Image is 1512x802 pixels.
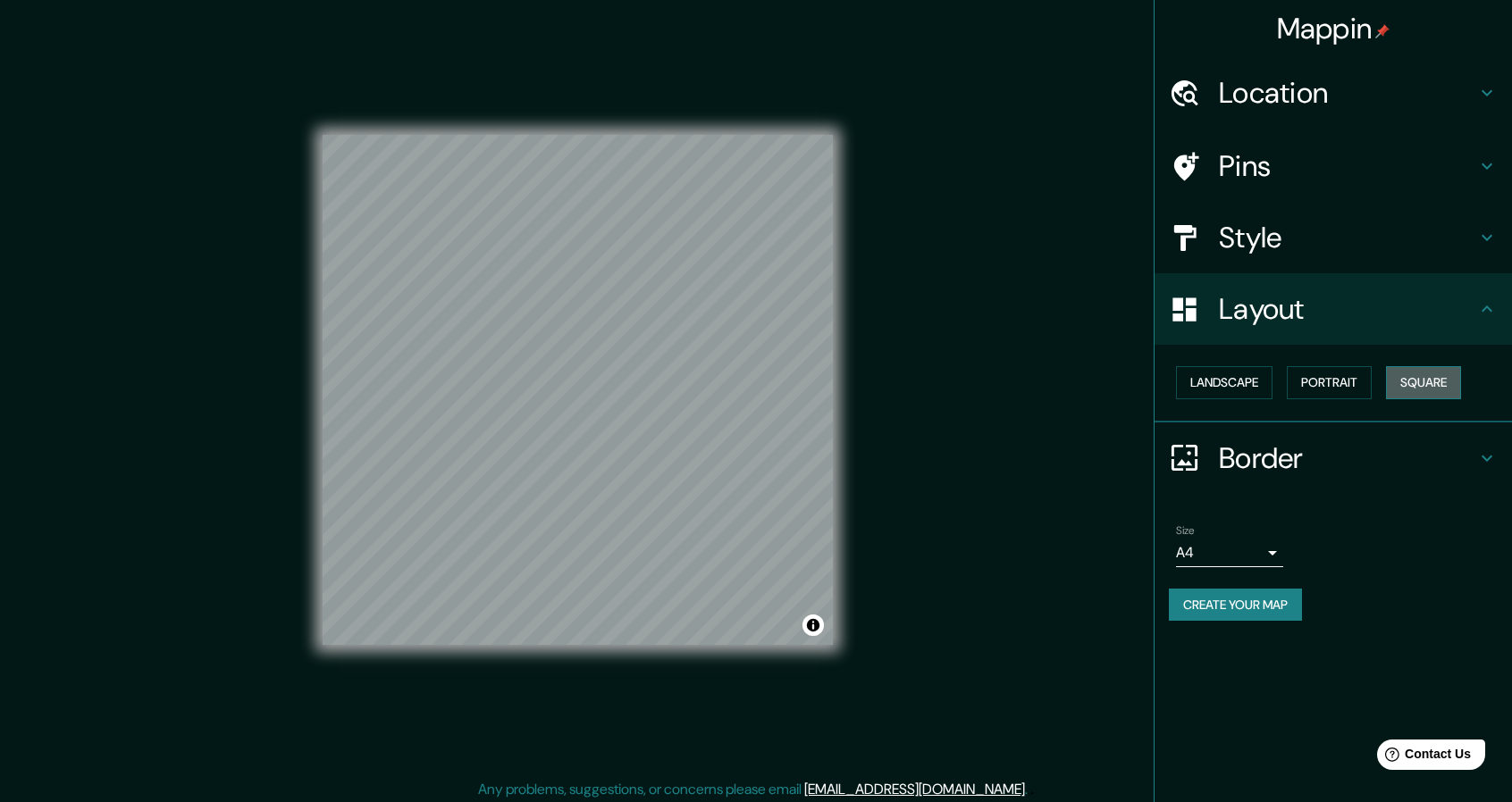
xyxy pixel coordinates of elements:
button: Portrait [1287,366,1372,399]
canvas: Map [323,135,833,645]
label: Size [1176,522,1195,538]
div: Layout [1155,273,1512,345]
div: . [1028,779,1030,800]
iframe: Help widget launcher [1353,732,1492,782]
h4: Mappin [1277,11,1390,46]
a: [EMAIL_ADDRESS][DOMAIN_NAME] [804,780,1025,798]
h4: Layout [1219,291,1476,327]
p: Any problems, suggestions, or concerns please email . [478,779,1028,800]
img: pin-icon.png [1375,24,1390,38]
div: Location [1155,57,1512,129]
div: A4 [1176,539,1283,567]
button: Toggle attribution [802,614,824,636]
div: . [1030,779,1034,800]
h4: Style [1219,220,1476,255]
div: Pins [1155,130,1512,202]
div: Style [1155,202,1512,273]
button: Square [1386,366,1461,399]
button: Create your map [1169,589,1302,622]
button: Landscape [1176,366,1273,399]
div: Border [1155,422,1512,494]
h4: Border [1219,440,1476,476]
h4: Pins [1219,148,1476,184]
h4: Location [1219,75,1476,111]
